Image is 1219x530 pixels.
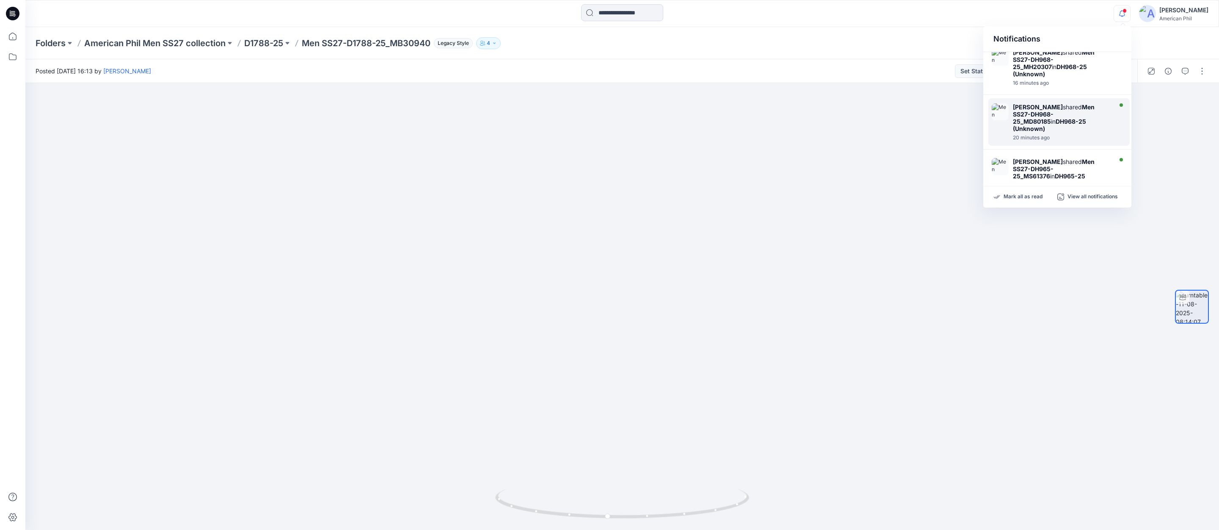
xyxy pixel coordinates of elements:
div: American Phil [1159,15,1208,22]
strong: Men SS27-DH968-25_MH20307 [1013,49,1095,70]
button: 4 [476,37,501,49]
div: Monday, August 11, 2025 16:14 [1013,80,1110,86]
img: eyJhbGciOiJIUzI1NiIsImtpZCI6IjAiLCJzbHQiOiJzZXMiLCJ0eXAiOiJKV1QifQ.eyJkYXRhIjp7InR5cGUiOiJzdG9yYW... [368,52,876,530]
p: 4 [487,39,490,48]
p: Mark all as read [1004,193,1042,201]
div: Monday, August 11, 2025 16:10 [1013,135,1110,141]
strong: DH968-25 (Unknown) [1013,63,1087,78]
strong: Men SS27-DH968-25_MD80185 [1013,103,1095,125]
img: turntable-11-08-2025-08:14:07 [1176,291,1208,323]
div: [PERSON_NAME] [1159,5,1208,15]
img: Men SS27-DH968-25_MH20307 [992,49,1009,66]
strong: Men SS27-DH965-25_MS61376 [1013,158,1095,180]
button: Details [1161,64,1175,78]
img: avatar [1139,5,1156,22]
strong: [PERSON_NAME] [1013,103,1063,111]
div: shared in [1013,49,1110,78]
strong: [PERSON_NAME] [1013,49,1063,56]
div: shared in [1013,158,1110,187]
span: Posted [DATE] 16:13 by [36,67,151,75]
p: Men SS27-D1788-25_MB30940 [302,37,430,49]
span: Legacy Style [434,38,473,48]
a: D1788-25 [244,37,283,49]
img: Men SS27-DH968-25_MD80185 [992,103,1009,120]
button: Legacy Style [430,37,473,49]
p: View all notifications [1067,193,1118,201]
strong: DH968-25 (Unknown) [1013,118,1086,132]
a: American Phil Men SS27 collection [84,37,226,49]
strong: [PERSON_NAME] [1013,158,1063,165]
a: [PERSON_NAME] [103,67,151,75]
a: Folders [36,37,66,49]
div: shared in [1013,103,1110,132]
img: Men SS27-DH965-25_MS61376 [992,158,1009,175]
div: Notifications [983,26,1131,52]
